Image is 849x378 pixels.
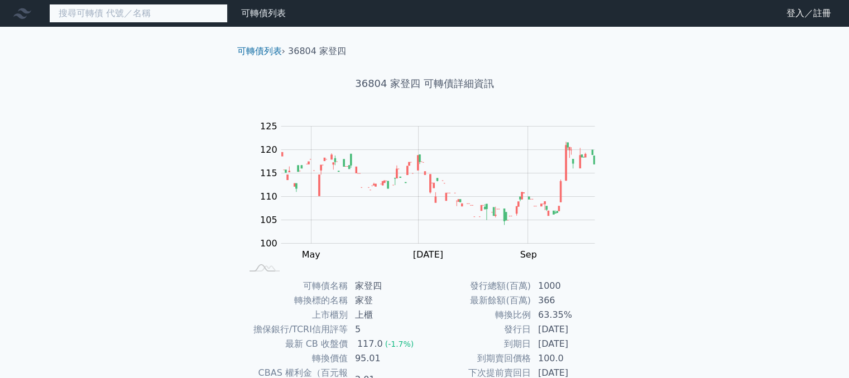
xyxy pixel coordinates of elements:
iframe: Chat Widget [793,324,849,378]
td: 到期賣回價格 [425,351,531,366]
td: 轉換比例 [425,308,531,322]
tspan: 125 [260,121,277,132]
td: [DATE] [531,322,608,337]
tspan: 120 [260,144,277,155]
td: 最新餘額(百萬) [425,293,531,308]
td: 發行日 [425,322,531,337]
td: 轉換價值 [242,351,348,366]
li: › [237,45,285,58]
g: Chart [254,121,611,260]
tspan: Sep [520,249,536,260]
a: 登入／註冊 [778,4,840,22]
td: 發行總額(百萬) [425,279,531,293]
td: 100.0 [531,351,608,366]
input: 搜尋可轉債 代號／名稱 [49,4,228,23]
tspan: May [302,249,320,260]
td: 轉換標的名稱 [242,293,348,308]
td: 最新 CB 收盤價 [242,337,348,351]
span: (-1.7%) [385,340,414,348]
td: [DATE] [531,337,608,351]
tspan: 115 [260,168,277,178]
a: 可轉債列表 [237,46,282,56]
td: 可轉債名稱 [242,279,348,293]
tspan: 100 [260,238,277,249]
td: 1000 [531,279,608,293]
td: 家登 [348,293,425,308]
td: 上市櫃別 [242,308,348,322]
h1: 36804 家登四 可轉債詳細資訊 [228,76,621,91]
tspan: [DATE] [413,249,443,260]
td: 上櫃 [348,308,425,322]
td: 擔保銀行/TCRI信用評等 [242,322,348,337]
div: 聊天小工具 [793,324,849,378]
td: 家登四 [348,279,425,293]
td: 到期日 [425,337,531,351]
td: 366 [531,293,608,308]
td: 95.01 [348,351,425,366]
td: 5 [348,322,425,337]
li: 36804 家登四 [288,45,346,58]
a: 可轉債列表 [241,8,286,18]
div: 117.0 [355,337,385,351]
tspan: 110 [260,191,277,202]
td: 63.35% [531,308,608,322]
tspan: 105 [260,215,277,225]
